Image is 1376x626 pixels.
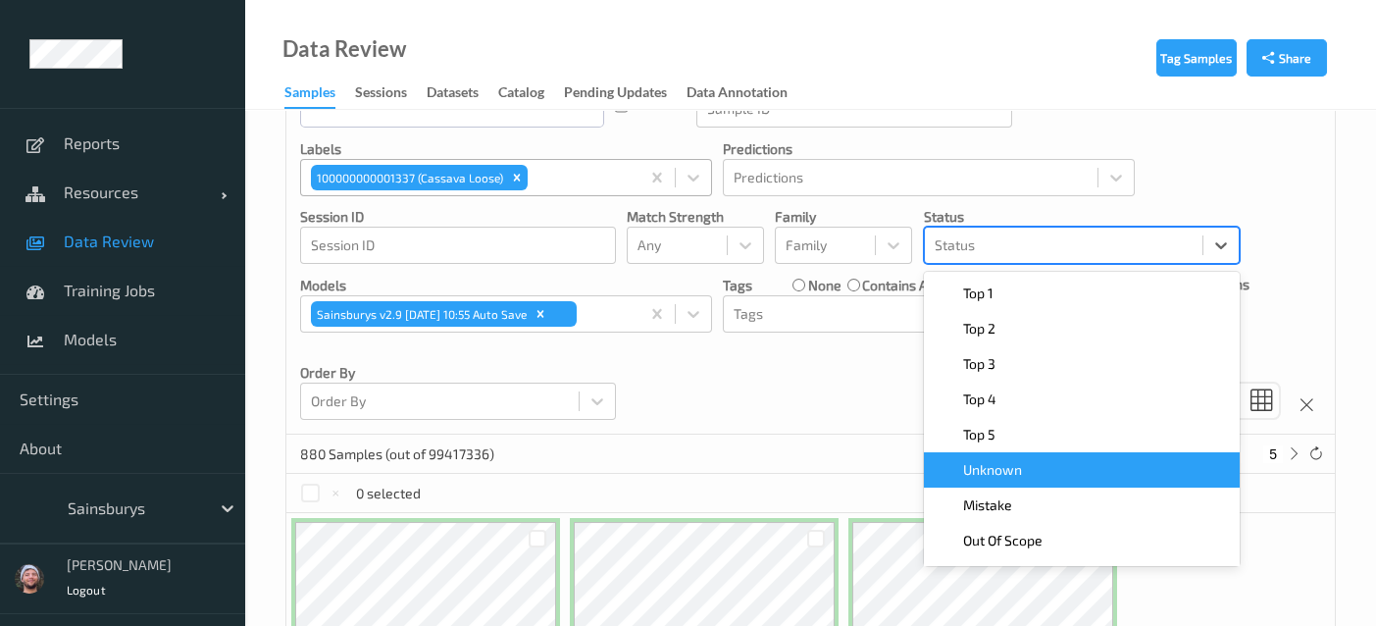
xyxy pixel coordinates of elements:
[284,79,355,109] a: Samples
[687,82,788,107] div: Data Annotation
[427,79,498,107] a: Datasets
[506,165,528,190] div: Remove 100000000001337 (Cassava Loose)
[862,276,943,295] label: contains any
[963,354,995,374] span: Top 3
[723,139,1135,159] p: Predictions
[775,207,912,227] p: Family
[1263,445,1283,463] button: 5
[355,79,427,107] a: Sessions
[427,82,479,107] div: Datasets
[355,82,407,107] div: Sessions
[284,82,335,109] div: Samples
[300,139,712,159] p: labels
[300,444,494,464] p: 880 Samples (out of 99417336)
[311,301,530,327] div: Sainsburys v2.9 [DATE] 10:55 Auto Save
[723,276,752,295] p: Tags
[282,39,406,59] div: Data Review
[300,207,616,227] p: Session ID
[963,284,994,303] span: Top 1
[564,79,687,107] a: Pending Updates
[356,484,421,503] p: 0 selected
[963,425,995,444] span: Top 5
[627,207,764,227] p: Match Strength
[564,82,667,107] div: Pending Updates
[687,79,807,107] a: Data Annotation
[963,390,996,409] span: Top 4
[498,79,564,107] a: Catalog
[963,460,1022,480] span: Unknown
[530,301,551,327] div: Remove Sainsburys v2.9 2025-08-04 10:55 Auto Save
[300,276,712,295] p: Models
[963,531,1043,550] span: Out Of Scope
[1247,39,1327,77] button: Share
[311,165,506,190] div: 100000000001337 (Cassava Loose)
[1156,39,1237,77] button: Tag Samples
[808,276,841,295] label: none
[300,363,616,383] p: Order By
[963,496,1012,515] span: Mistake
[963,319,995,339] span: Top 2
[498,82,544,107] div: Catalog
[924,207,1240,227] p: Status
